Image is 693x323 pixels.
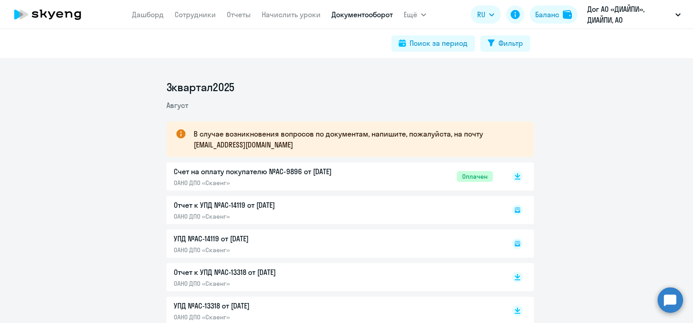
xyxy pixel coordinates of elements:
[174,166,364,177] p: Счет на оплату покупателю №AC-9896 от [DATE]
[227,10,251,19] a: Отчеты
[175,10,216,19] a: Сотрудники
[404,5,426,24] button: Ещё
[194,128,517,150] p: В случае возникновения вопросов по документам, напишите, пожалуйста, на почту [EMAIL_ADDRESS][DOM...
[174,279,364,288] p: ОАНО ДПО «Скаенг»
[587,4,672,25] p: Дог АО «ДИАЙПИ», ДИАЙПИ, АО
[174,267,364,278] p: Отчет к УПД №AC-13318 от [DATE]
[132,10,164,19] a: Дашборд
[174,267,493,288] a: Отчет к УПД №AC-13318 от [DATE]ОАНО ДПО «Скаенг»
[477,9,485,20] span: RU
[391,35,475,52] button: Поиск за период
[480,35,530,52] button: Фильтр
[262,10,321,19] a: Начислить уроки
[530,5,577,24] button: Балансbalance
[174,300,364,311] p: УПД №AC-13318 от [DATE]
[174,313,364,321] p: ОАНО ДПО «Скаенг»
[457,171,493,182] span: Оплачен
[174,179,364,187] p: ОАНО ДПО «Скаенг»
[174,166,493,187] a: Счет на оплату покупателю №AC-9896 от [DATE]ОАНО ДПО «Скаенг»Оплачен
[404,9,417,20] span: Ещё
[166,80,534,94] li: 3 квартал 2025
[166,101,188,110] span: Август
[410,38,468,49] div: Поиск за период
[563,10,572,19] img: balance
[174,300,493,321] a: УПД №AC-13318 от [DATE]ОАНО ДПО «Скаенг»
[471,5,501,24] button: RU
[535,9,559,20] div: Баланс
[332,10,393,19] a: Документооборот
[498,38,523,49] div: Фильтр
[583,4,685,25] button: Дог АО «ДИАЙПИ», ДИАЙПИ, АО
